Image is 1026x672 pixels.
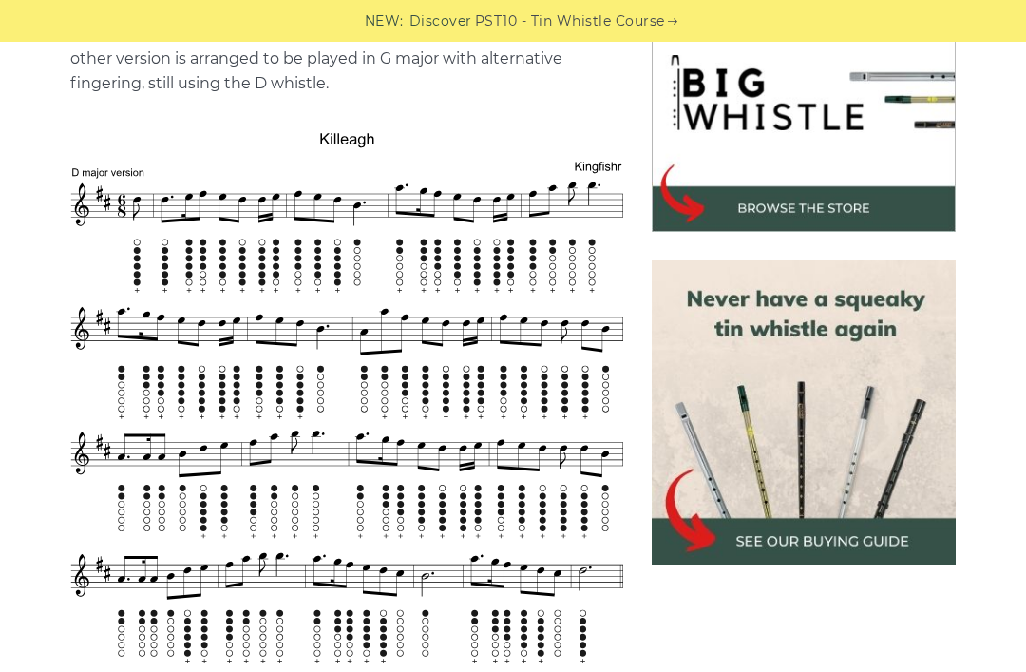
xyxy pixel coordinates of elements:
span: NEW: [365,10,404,32]
a: PST10 - Tin Whistle Course [475,10,665,32]
span: Discover [409,10,472,32]
img: tin whistle buying guide [652,260,956,565]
